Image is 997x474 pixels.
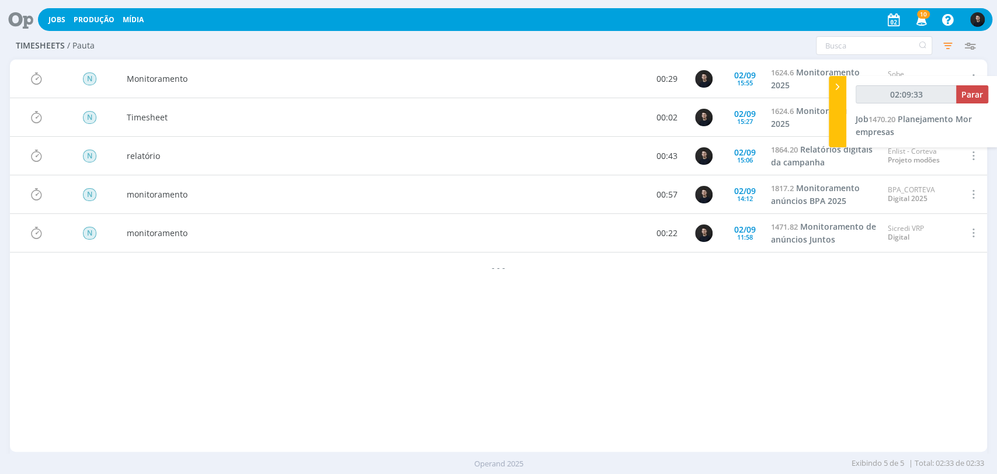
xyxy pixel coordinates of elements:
a: Mídia [123,15,144,25]
a: relatório [127,150,160,162]
a: 1624.6Monitoramento 2025 [771,67,876,92]
button: Jobs [45,15,69,25]
span: N [83,72,96,85]
span: Monitoramento de anúncios Juntos [771,222,876,245]
img: C [695,186,713,203]
div: Sicredi VRP [888,224,924,241]
div: Enlist - Corteva [888,147,940,164]
img: C [970,12,985,27]
div: - - - [10,252,987,282]
span: Monitoramento 2025 [771,106,860,130]
span: Relatórios digitais da campanha [771,144,873,168]
button: Produção [70,15,118,25]
a: Projeto modões [888,155,940,165]
div: 02/09 [734,148,755,157]
div: 11:58 [737,234,752,240]
span: Planejamento Mor empresas [856,113,972,137]
span: 1624.6 [771,68,794,78]
span: 1864.20 [771,145,798,155]
span: Timesheets [16,41,65,51]
button: Parar [956,85,988,103]
span: 1470.20 [869,114,895,124]
a: Job1470.20Planejamento Mor empresas [856,113,972,137]
span: Monitoramento anúncios BPA 2025 [771,183,860,207]
a: 1817.2Monitoramento anúncios BPA 2025 [771,182,876,207]
span: Monitoramento 2025 [771,67,860,91]
div: 15:55 [737,79,752,86]
span: Exibindo 5 de 5 [852,458,904,469]
div: 02/09 [734,226,755,234]
span: / Pauta [67,41,95,51]
a: 00:43 [656,150,678,162]
span: Parar [961,89,983,100]
a: 1471.82Monitoramento de anúncios Juntos [771,221,876,246]
img: C [695,70,713,88]
a: 00:29 [656,72,678,85]
a: Digital 2025 [888,193,927,203]
div: BPA_CORTEVA [888,186,935,203]
button: Mídia [119,15,147,25]
input: Busca [816,36,932,55]
a: 1624.6Monitoramento 2025 [771,105,876,130]
span: 1624.6 [771,106,794,117]
div: 02/09 [734,71,755,79]
a: monitoramento [127,227,187,239]
button: C [970,9,985,30]
img: C [695,109,713,126]
div: 15:06 [737,157,752,163]
a: Jobs [48,15,65,25]
div: 02/09 [734,187,755,195]
span: N [83,227,96,240]
a: 00:22 [656,227,678,239]
a: Monitoramento [127,72,187,85]
a: Produção [74,15,114,25]
span: 1817.2 [771,184,794,194]
span: N [83,150,96,162]
a: Digital [888,232,909,242]
div: Sobe [888,70,913,87]
a: 00:57 [656,188,678,200]
img: C [695,147,713,165]
div: 14:12 [737,195,752,202]
a: 1864.20Relatórios digitais da campanha [771,144,876,169]
span: | Total: 02:33 de 02:33 [852,458,984,469]
span: 1471.82 [771,222,798,233]
img: C [695,224,713,242]
button: 10 [908,9,932,30]
a: 00:02 [656,111,678,123]
a: Timesheet [127,111,168,123]
span: N [83,188,96,201]
a: monitoramento [127,188,187,200]
div: 15:27 [737,118,752,124]
span: N [83,111,96,124]
div: 02/09 [734,110,755,118]
span: 10 [917,10,930,19]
